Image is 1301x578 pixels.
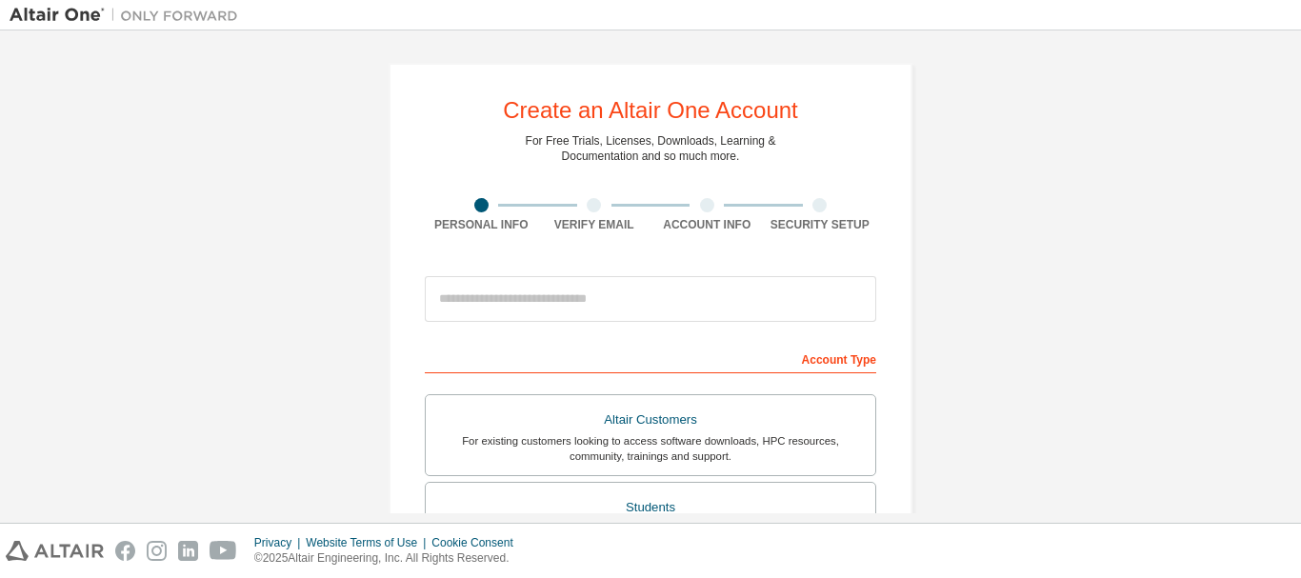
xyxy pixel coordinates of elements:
div: Cookie Consent [431,535,524,550]
img: linkedin.svg [178,541,198,561]
div: Students [437,494,864,521]
img: altair_logo.svg [6,541,104,561]
div: Website Terms of Use [306,535,431,550]
img: instagram.svg [147,541,167,561]
div: For Free Trials, Licenses, Downloads, Learning & Documentation and so much more. [526,133,776,164]
p: © 2025 Altair Engineering, Inc. All Rights Reserved. [254,550,525,567]
div: Privacy [254,535,306,550]
div: Verify Email [538,217,651,232]
div: Security Setup [764,217,877,232]
img: facebook.svg [115,541,135,561]
div: Account Type [425,343,876,373]
div: Account Info [650,217,764,232]
div: Altair Customers [437,407,864,433]
div: For existing customers looking to access software downloads, HPC resources, community, trainings ... [437,433,864,464]
div: Create an Altair One Account [503,99,798,122]
div: Personal Info [425,217,538,232]
img: youtube.svg [210,541,237,561]
img: Altair One [10,6,248,25]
